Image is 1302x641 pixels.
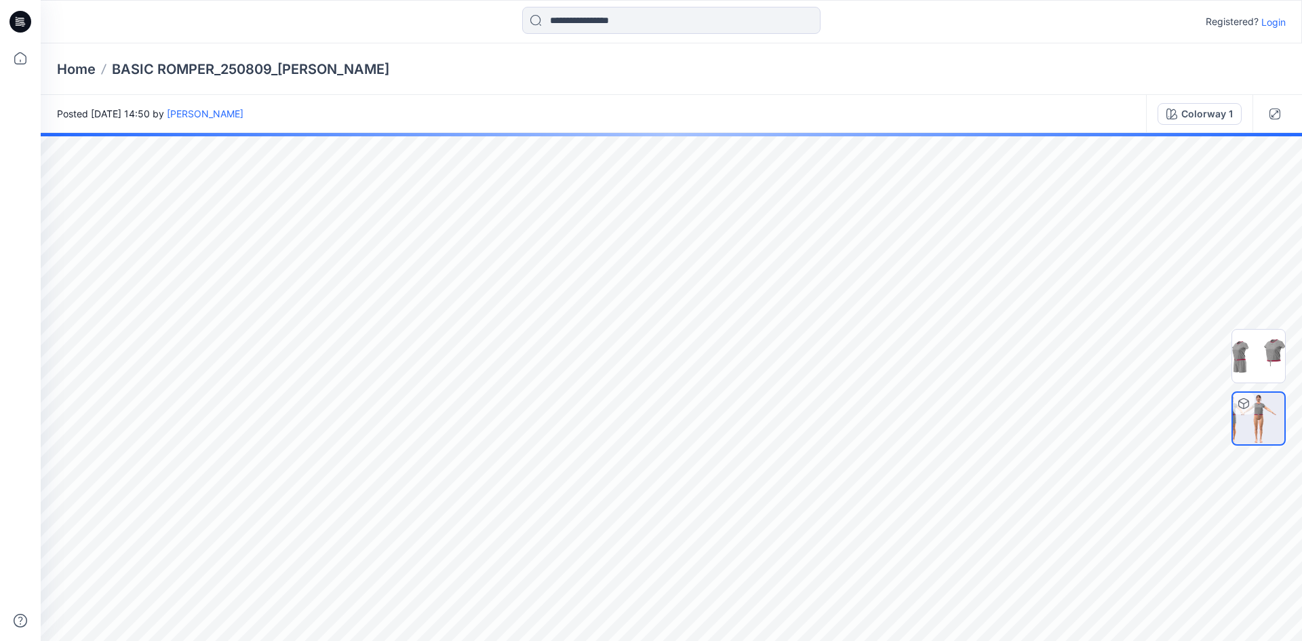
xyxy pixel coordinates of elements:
[1261,15,1286,29] p: Login
[1158,103,1242,125] button: Colorway 1
[1233,393,1284,444] img: BASIC ROMPER_250809 Colorway 1
[1232,330,1285,383] img: Colorway Cover
[1181,106,1233,121] div: Colorway 1
[1206,14,1259,30] p: Registered?
[57,60,96,79] a: Home
[112,60,389,79] p: BASIC ROMPER_250809_[PERSON_NAME]
[167,108,243,119] a: [PERSON_NAME]
[57,106,243,121] span: Posted [DATE] 14:50 by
